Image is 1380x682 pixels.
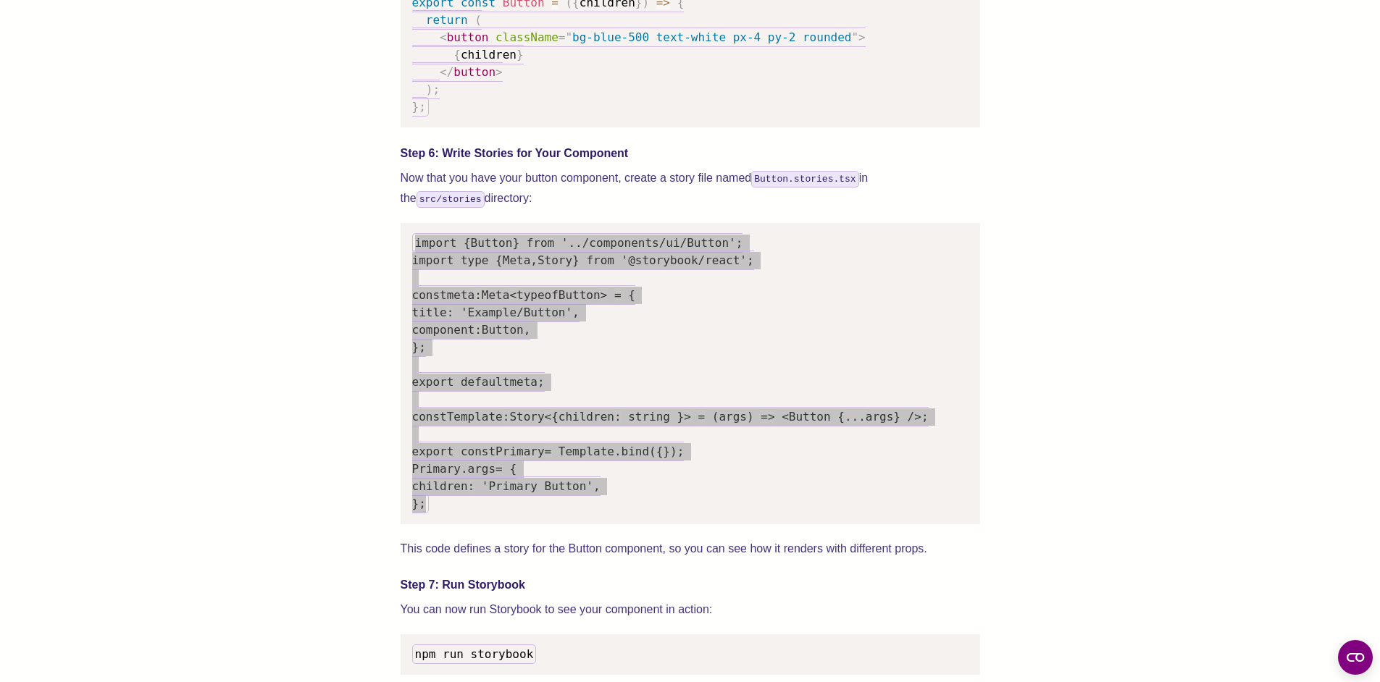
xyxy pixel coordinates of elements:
span: meta [447,288,475,302]
span: ; [677,445,685,458]
span: children [559,410,614,424]
span: " [851,30,858,44]
span: ; [921,410,929,424]
span: ; [432,83,440,96]
span: Primary [412,462,461,476]
span: < [440,30,447,44]
span: > [495,65,503,79]
span: Button [482,323,524,337]
span: bind [622,445,650,458]
span: } [572,253,580,267]
span: default [461,375,509,389]
span: Template [447,410,503,424]
code: src/stories [417,191,485,208]
span: { [464,236,471,250]
span: children [461,48,517,62]
span: , [524,323,531,337]
span: from [586,253,614,267]
span: title [412,306,447,319]
span: } [412,340,419,354]
span: => [761,410,774,424]
span: { [656,445,664,458]
span: className [495,30,559,44]
span: typeof [517,288,559,302]
span: 'Primary Button' [482,479,593,493]
span: export [412,375,454,389]
span: Button [471,236,513,250]
span: . [614,445,622,458]
span: ; [747,253,754,267]
span: 'Example/Button' [461,306,572,319]
span: = [559,30,566,44]
span: component [412,323,475,337]
span: /> [908,410,921,424]
span: ; [419,340,426,354]
span: ) [426,83,433,96]
span: const [412,288,447,302]
span: : [468,479,475,493]
span: npm run storybook [415,647,534,661]
span: from [527,236,555,250]
span: Meta [503,253,531,267]
h4: Step 7: Run Storybook [401,576,980,594]
span: } [663,445,670,458]
span: = [614,288,622,302]
span: < [782,410,789,424]
span: } [517,48,524,62]
span: " [565,30,572,44]
code: Button.stories.tsx [751,171,858,188]
span: ; [538,375,545,389]
span: ... [845,410,866,424]
span: > [684,410,691,424]
span: : [614,410,622,424]
span: { [628,288,635,302]
span: args [719,410,747,424]
span: : [474,323,482,337]
p: You can now run Storybook to see your component in action: [401,599,980,620]
span: ( [712,410,719,424]
button: Open CMP widget [1338,640,1373,675]
span: '@storybook/react' [622,253,747,267]
span: Meta [482,288,510,302]
span: ) [747,410,754,424]
span: ; [419,100,426,114]
span: { [495,253,503,267]
span: : [474,288,482,302]
span: return [426,13,468,27]
span: > [858,30,866,44]
span: button [453,65,495,79]
span: > [601,288,608,302]
span: meta [509,375,538,389]
p: Now that you have your button component, create a story file named in the directory: [401,168,980,209]
span: } [412,497,419,510]
span: Template [559,445,614,458]
span: } [512,236,519,250]
span: children [412,479,468,493]
span: = [698,410,706,424]
span: { [551,410,559,424]
span: , [530,253,538,267]
span: Button [559,288,601,302]
span: Story [538,253,572,267]
span: const [461,445,495,458]
span: export [412,445,454,458]
span: , [572,306,580,319]
span: const [412,410,447,424]
span: } [893,410,900,424]
h4: Step 6: Write Stories for Your Component [401,145,980,162]
span: string [628,410,670,424]
span: Story [509,410,544,424]
span: </ [440,65,453,79]
span: import [415,236,457,250]
span: < [545,410,552,424]
span: '../components/ui/Button' [561,236,736,250]
span: ( [649,445,656,458]
span: button [447,30,489,44]
span: ; [419,497,426,510]
span: Primary [495,445,544,458]
span: ; [736,236,743,250]
span: } [412,100,419,114]
span: < [509,288,517,302]
span: . [461,462,468,476]
span: { [453,48,461,62]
